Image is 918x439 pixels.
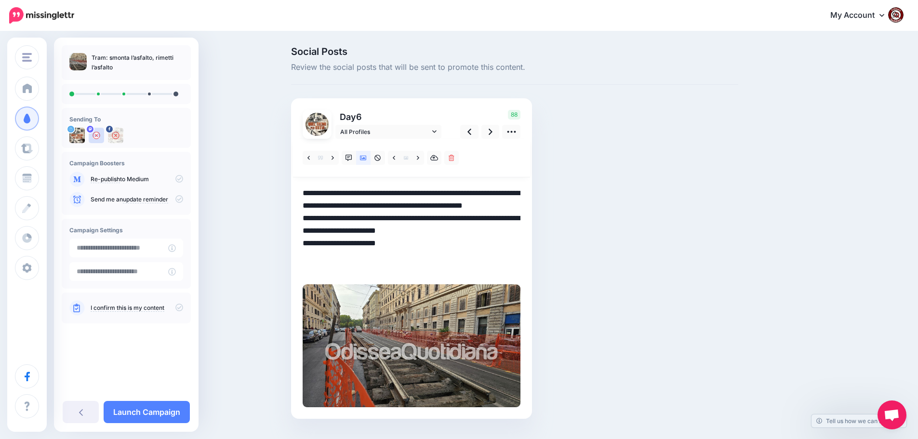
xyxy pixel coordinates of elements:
[303,284,520,407] img: dc18d33d5aa2ccd36704b4961a27e269.jpg
[91,195,183,204] p: Send me an
[69,226,183,234] h4: Campaign Settings
[91,175,120,183] a: Re-publish
[335,125,441,139] a: All Profiles
[69,160,183,167] h4: Campaign Boosters
[812,414,906,427] a: Tell us how we can improve
[89,128,104,143] img: user_default_image.png
[821,4,904,27] a: My Account
[508,110,520,120] span: 88
[69,128,85,143] img: uTTNWBrh-84924.jpeg
[878,400,906,429] a: Aprire la chat
[108,128,123,143] img: 463453305_2684324355074873_6393692129472495966_n-bsa154739.jpg
[91,175,183,184] p: to Medium
[335,110,443,124] p: Day
[69,53,87,70] img: aa84de8f519ed90928123aa49df3f6d7_thumb.jpg
[306,113,329,136] img: uTTNWBrh-84924.jpeg
[92,53,183,72] p: Tram: smonta l’asfalto, rimetti l’asfalto
[123,196,168,203] a: update reminder
[69,116,183,123] h4: Sending To
[91,304,164,312] a: I confirm this is my content
[9,7,74,24] img: Missinglettr
[291,47,738,56] span: Social Posts
[340,127,430,137] span: All Profiles
[291,61,738,74] span: Review the social posts that will be sent to promote this content.
[22,53,32,62] img: menu.png
[356,112,362,122] span: 6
